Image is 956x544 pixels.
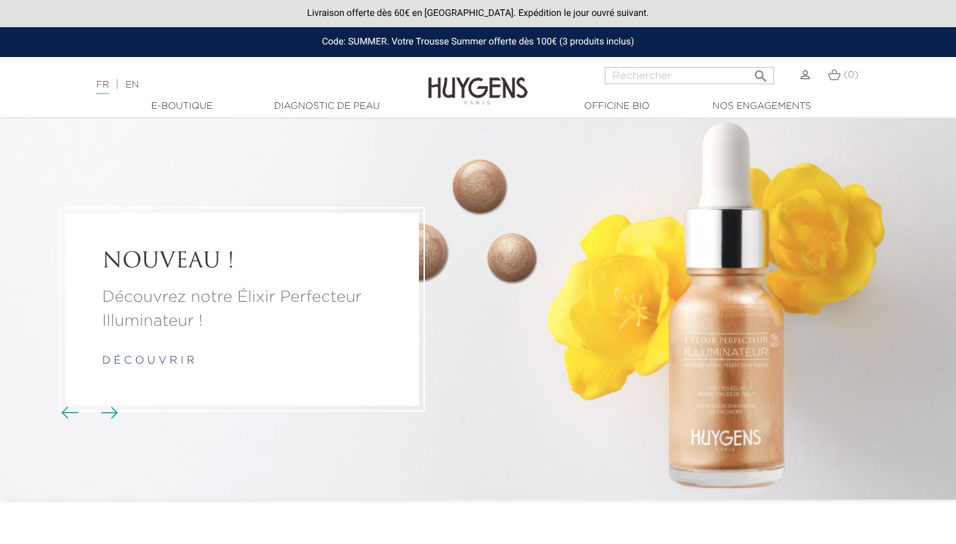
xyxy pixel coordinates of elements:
[605,67,774,84] input: Rechercher
[102,249,382,275] a: NOUVEAU !
[66,403,110,423] div: Boutons du carrousel
[102,356,195,366] a: d é c o u v r i r
[90,77,388,93] div: |
[116,100,248,113] a: E-Boutique
[749,63,773,81] button: 
[96,80,109,94] a: FR
[428,56,528,107] img: Huygens
[125,80,139,90] a: EN
[844,70,858,80] span: (0)
[102,285,382,333] a: Découvrez notre Élixir Perfecteur Illuminateur !
[695,100,828,113] a: Nos engagements
[260,100,393,113] a: Diagnostic de peau
[753,64,769,80] i: 
[550,100,683,113] a: Officine Bio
